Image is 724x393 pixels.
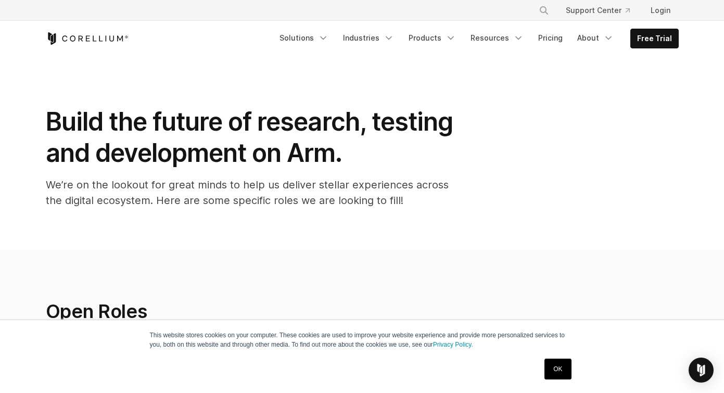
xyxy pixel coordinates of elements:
[526,1,679,20] div: Navigation Menu
[571,29,620,47] a: About
[402,29,462,47] a: Products
[689,358,714,383] div: Open Intercom Messenger
[337,29,400,47] a: Industries
[433,341,473,348] a: Privacy Policy.
[273,29,335,47] a: Solutions
[46,106,462,169] h1: Build the future of research, testing and development on Arm.
[46,32,129,45] a: Corellium Home
[642,1,679,20] a: Login
[46,300,515,323] h2: Open Roles
[150,331,575,349] p: This website stores cookies on your computer. These cookies are used to improve your website expe...
[464,29,530,47] a: Resources
[273,29,679,48] div: Navigation Menu
[631,29,678,48] a: Free Trial
[46,177,462,208] p: We’re on the lookout for great minds to help us deliver stellar experiences across the digital ec...
[557,1,638,20] a: Support Center
[535,1,553,20] button: Search
[544,359,571,379] a: OK
[532,29,569,47] a: Pricing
